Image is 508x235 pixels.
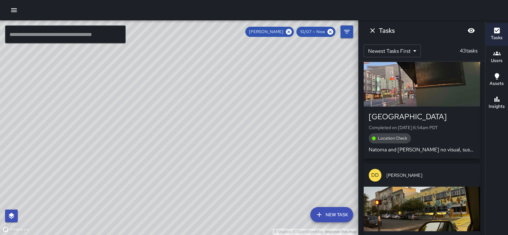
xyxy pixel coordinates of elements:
button: Assets [485,69,508,92]
button: New Task [310,207,353,222]
div: 10/07 — Now [296,27,335,37]
span: 10/07 — Now [296,29,329,35]
p: Completed on [DATE] 6:54am PDT [369,124,475,131]
p: Natoma and [PERSON_NAME] no visual, suspicious activity all clear [369,146,475,154]
button: Users [485,46,508,69]
p: 43 tasks [457,47,480,55]
button: Blur [465,24,478,37]
button: Dismiss [366,24,379,37]
span: [PERSON_NAME] [386,172,475,178]
h6: Users [491,57,503,64]
h6: Tasks [491,34,503,41]
button: DD[PERSON_NAME][GEOGRAPHIC_DATA]Completed on [DATE] 6:54am PDTLocation CheckNatoma and [PERSON_NA... [364,39,480,159]
button: Tasks [485,23,508,46]
div: Newest Tasks First [364,45,421,57]
h6: Assets [490,80,504,87]
h6: Insights [489,103,505,110]
div: [GEOGRAPHIC_DATA] [369,112,475,122]
div: [PERSON_NAME] [245,27,294,37]
h6: Tasks [379,25,395,36]
button: Insights [485,92,508,114]
span: Location Check [374,135,411,142]
button: Filters [340,25,353,38]
p: DD [371,171,379,179]
span: [PERSON_NAME] [245,29,287,35]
